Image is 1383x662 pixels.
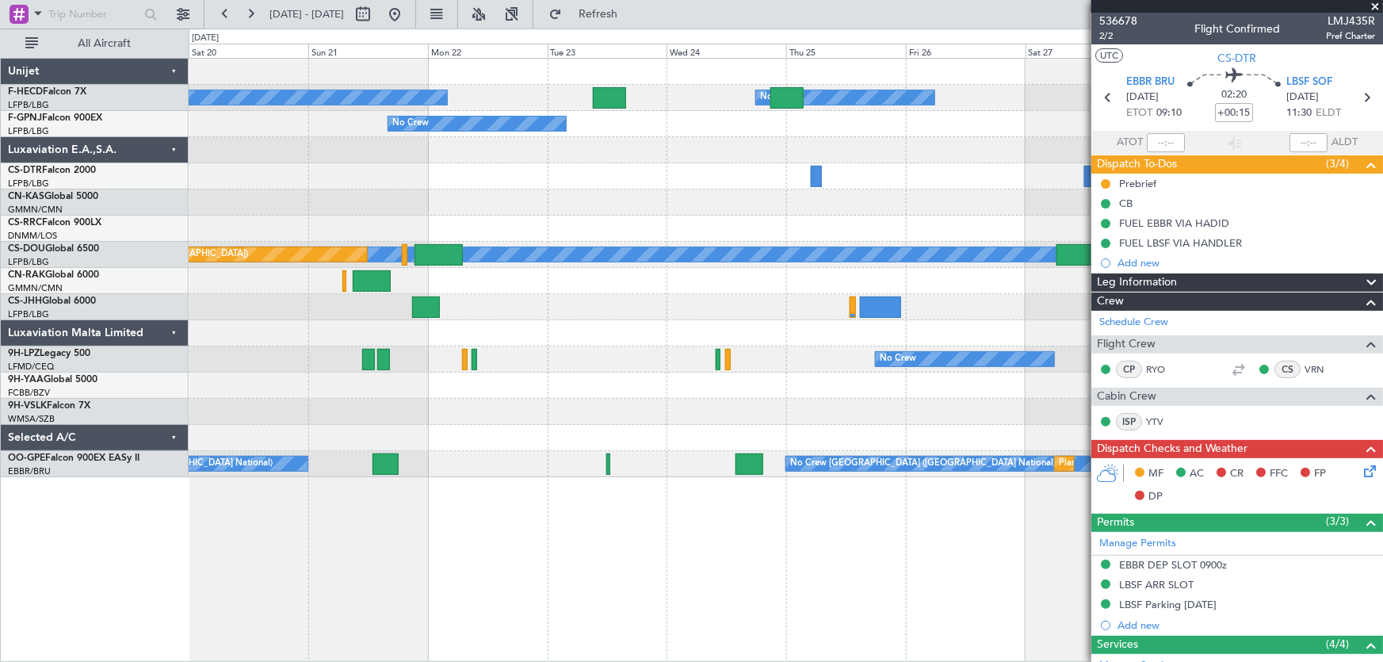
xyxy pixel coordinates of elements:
span: Dispatch Checks and Weather [1097,440,1247,458]
a: WMSA/SZB [8,413,55,425]
a: VRN [1305,362,1340,377]
div: Tue 23 [548,44,667,58]
a: LFPB/LBG [8,256,49,268]
a: LFPB/LBG [8,125,49,137]
span: LBSF SOF [1286,75,1332,90]
a: F-GPNJFalcon 900EX [8,113,102,123]
input: Trip Number [48,2,139,26]
div: FUEL EBBR VIA HADID [1119,216,1229,230]
div: Planned Maint [GEOGRAPHIC_DATA] ([GEOGRAPHIC_DATA] National) [1059,452,1346,476]
span: 9H-VSLK [8,401,47,411]
button: Refresh [541,2,636,27]
span: Crew [1097,293,1124,311]
a: Schedule Crew [1099,315,1168,331]
span: Flight Crew [1097,335,1156,354]
div: No Crew [GEOGRAPHIC_DATA] ([GEOGRAPHIC_DATA] National) [790,452,1056,476]
span: F-GPNJ [8,113,42,123]
span: EBBR BRU [1126,75,1175,90]
span: CS-JHH [8,297,42,306]
span: CN-RAK [8,270,45,280]
a: CN-RAKGlobal 6000 [8,270,99,280]
input: --:-- [1147,133,1185,152]
a: CS-RRCFalcon 900LX [8,218,101,228]
span: (4/4) [1326,636,1349,652]
span: 9H-LPZ [8,349,40,358]
div: Prebrief [1119,177,1156,190]
span: (3/4) [1326,155,1349,172]
span: (3/3) [1326,513,1349,530]
button: All Aircraft [17,31,172,56]
span: FP [1314,466,1326,482]
span: OO-GPE [8,453,45,463]
span: AC [1190,466,1204,482]
a: LFPB/LBG [8,308,49,320]
a: LFPB/LBG [8,99,49,111]
span: [DATE] - [DATE] [269,7,344,21]
a: LFPB/LBG [8,178,49,189]
span: 2/2 [1099,29,1137,43]
a: F-HECDFalcon 7X [8,87,86,97]
span: LMJ435R [1326,13,1375,29]
span: 02:20 [1221,87,1247,103]
span: CN-KAS [8,192,44,201]
a: GMMN/CMN [8,204,63,216]
button: UTC [1095,48,1123,63]
div: CB [1119,197,1133,210]
div: CP [1116,361,1142,378]
span: 09:10 [1156,105,1182,121]
div: Sat 20 [189,44,308,58]
span: Pref Charter [1326,29,1375,43]
div: EBBR DEP SLOT 0900z [1119,558,1227,572]
span: ALDT [1331,135,1358,151]
span: CS-RRC [8,218,42,228]
div: Fri 26 [906,44,1026,58]
div: CS [1274,361,1301,378]
span: ETOT [1126,105,1152,121]
a: YTV [1146,415,1182,429]
span: 536678 [1099,13,1137,29]
a: Manage Permits [1099,536,1176,552]
div: Sat 27 [1026,44,1145,58]
div: No Crew [880,347,916,371]
a: 9H-YAAGlobal 5000 [8,375,97,385]
a: CN-KASGlobal 5000 [8,192,98,201]
span: CS-DTR [8,166,42,175]
div: No Crew [760,86,797,109]
div: Wed 24 [667,44,786,58]
span: Leg Information [1097,274,1177,292]
span: Services [1097,636,1138,654]
div: Add new [1117,256,1375,270]
span: DP [1148,489,1163,505]
a: FCBB/BZV [8,387,50,399]
div: LBSF ARR SLOT [1119,578,1194,591]
a: CS-DOUGlobal 6500 [8,244,99,254]
div: FUEL LBSF VIA HANDLER [1119,236,1242,250]
span: CR [1230,466,1244,482]
span: MF [1148,466,1163,482]
a: GMMN/CMN [8,282,63,294]
span: CS-DOU [8,244,45,254]
a: EBBR/BRU [8,465,51,477]
div: Sun 21 [308,44,428,58]
div: Flight Confirmed [1194,21,1280,38]
div: Mon 22 [428,44,548,58]
span: ATOT [1117,135,1143,151]
span: ELDT [1316,105,1341,121]
span: 11:30 [1286,105,1312,121]
div: ISP [1116,413,1142,430]
span: CS-DTR [1218,50,1257,67]
div: Thu 25 [786,44,906,58]
span: Dispatch To-Dos [1097,155,1177,174]
a: OO-GPEFalcon 900EX EASy II [8,453,139,463]
div: Add new [1117,618,1375,632]
a: 9H-LPZLegacy 500 [8,349,90,358]
div: No Crew [392,112,429,136]
span: FFC [1270,466,1288,482]
a: LFMD/CEQ [8,361,54,373]
a: 9H-VSLKFalcon 7X [8,401,90,411]
span: F-HECD [8,87,43,97]
span: All Aircraft [41,38,167,49]
span: Refresh [565,9,632,20]
a: RYO [1146,362,1182,377]
a: CS-JHHGlobal 6000 [8,297,96,306]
